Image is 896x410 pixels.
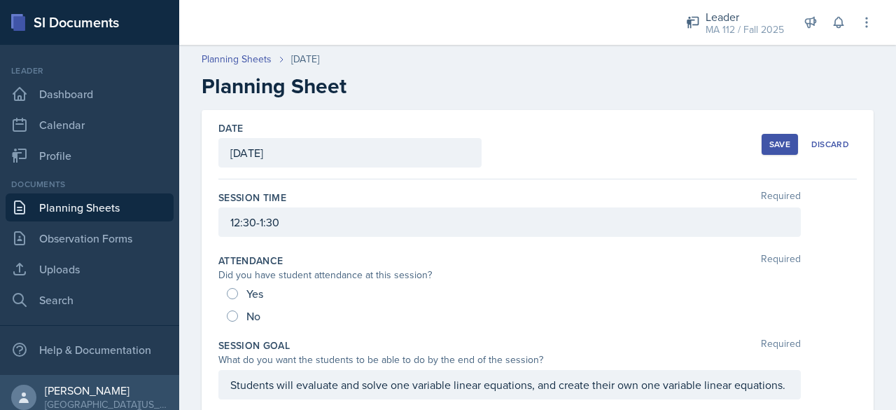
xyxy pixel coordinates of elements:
div: [PERSON_NAME] [45,383,168,397]
a: Observation Forms [6,224,174,252]
span: Required [761,254,801,268]
div: Save [769,139,790,150]
a: Uploads [6,255,174,283]
span: Required [761,339,801,353]
a: Search [6,286,174,314]
span: Yes [246,287,263,301]
div: Documents [6,178,174,191]
p: 12:30-1:30 [230,214,789,231]
div: [DATE] [291,52,319,67]
span: Required [761,191,801,205]
a: Calendar [6,111,174,139]
a: Profile [6,142,174,170]
a: Dashboard [6,80,174,108]
label: Date [218,121,243,135]
a: Planning Sheets [202,52,272,67]
div: Leader [706,8,784,25]
h2: Planning Sheet [202,74,874,99]
div: Discard [811,139,849,150]
div: Did you have student attendance at this session? [218,268,801,282]
span: No [246,309,260,323]
label: Session Goal [218,339,290,353]
p: Students will evaluate and solve one variable linear equations, and create their own one variable... [230,376,789,393]
button: Discard [804,134,857,155]
div: MA 112 / Fall 2025 [706,22,784,37]
label: Session Time [218,191,286,205]
div: What do you want the students to be able to do by the end of the session? [218,353,801,367]
label: Attendance [218,254,283,268]
button: Save [762,134,798,155]
div: Help & Documentation [6,336,174,364]
div: Leader [6,64,174,77]
a: Planning Sheets [6,193,174,221]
